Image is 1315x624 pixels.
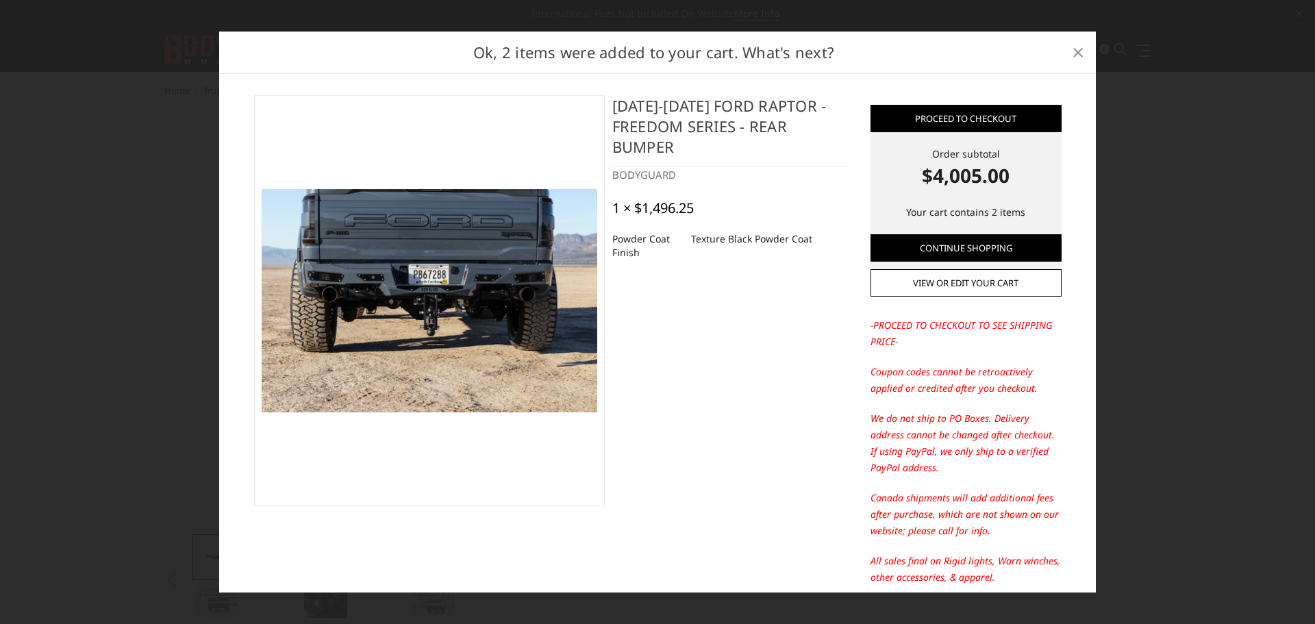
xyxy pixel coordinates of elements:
div: BODYGUARD [612,167,849,183]
h4: [DATE]-[DATE] Ford Raptor - Freedom Series - Rear Bumper [612,95,849,167]
dt: Powder Coat Finish [612,227,681,265]
div: 1 × $1,496.25 [612,200,694,216]
p: Canada shipments will add additional fees after purchase, which are not shown on our website; ple... [871,490,1062,539]
iframe: Chat Widget [1247,558,1315,624]
p: Your cart contains 2 items [871,204,1062,221]
div: Order subtotal [871,147,1062,190]
p: -PROCEED TO CHECKOUT TO SEE SHIPPING PRICE- [871,317,1062,350]
a: Proceed to checkout [871,105,1062,132]
a: View or edit your cart [871,269,1062,297]
span: × [1072,37,1084,66]
p: We do not ship to PO Boxes. Delivery address cannot be changed after checkout. If using PayPal, w... [871,410,1062,476]
a: Continue Shopping [871,234,1062,262]
p: Coupon codes cannot be retroactively applied or credited after you checkout. [871,364,1062,397]
strong: $4,005.00 [871,161,1062,190]
img: 2021-2025 Ford Raptor - Freedom Series - Rear Bumper [262,189,597,412]
p: All sales final on Rigid lights, Warn winches, other accessories, & apparel. [871,553,1062,586]
h2: Ok, 2 items were added to your cart. What's next? [241,41,1067,64]
a: Close [1067,41,1089,63]
dd: Texture Black Powder Coat [691,227,812,251]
